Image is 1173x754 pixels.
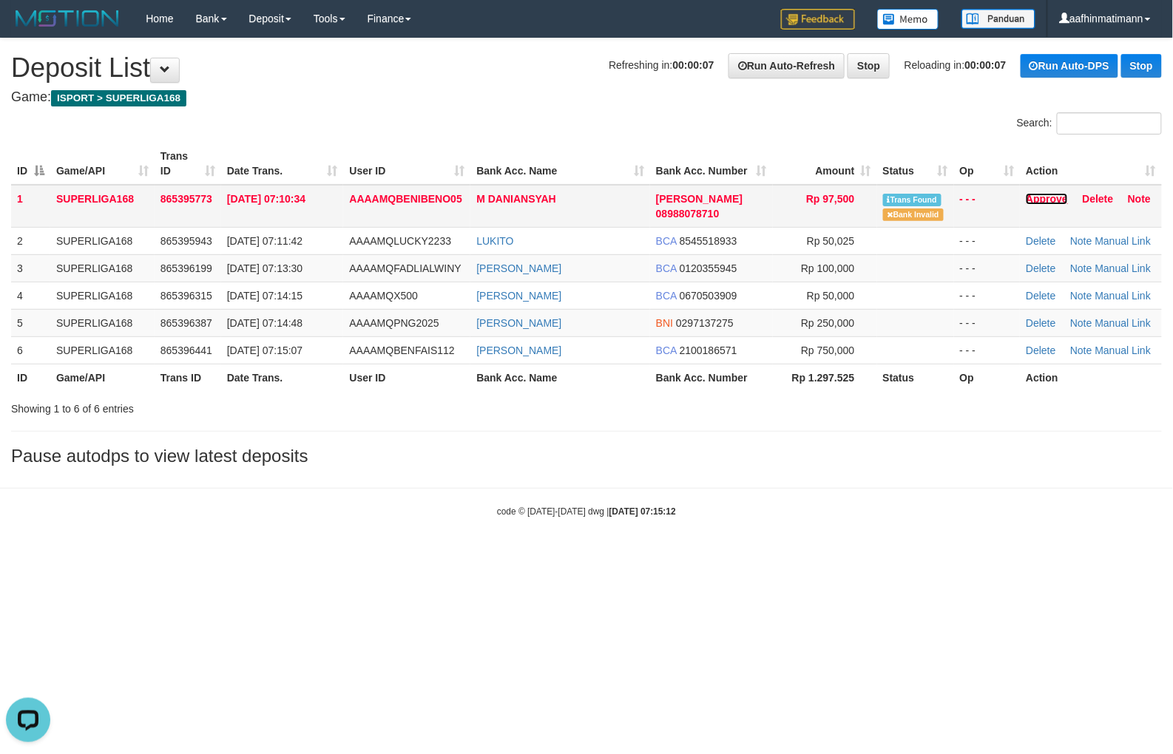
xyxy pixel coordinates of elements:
small: code © [DATE]-[DATE] dwg | [497,506,676,517]
span: Refreshing in: [609,59,714,71]
td: - - - [954,227,1021,254]
th: Date Trans. [221,364,344,391]
a: Note [1128,193,1151,205]
span: 865396387 [160,317,212,329]
span: Rp 100,000 [801,262,854,274]
span: [DATE] 07:10:34 [227,193,305,205]
th: ID: activate to sort column descending [11,143,50,185]
a: Delete [1026,290,1055,302]
th: Status [877,364,954,391]
th: Action: activate to sort column ascending [1020,143,1162,185]
a: Note [1070,262,1092,274]
th: User ID [343,364,470,391]
span: BCA [656,344,677,356]
span: BCA [656,290,677,302]
th: Op [954,364,1021,391]
span: [DATE] 07:13:30 [227,262,302,274]
a: [PERSON_NAME] [476,317,561,329]
a: Note [1070,317,1092,329]
img: MOTION_logo.png [11,7,124,30]
span: Copy 8545518933 to clipboard [680,235,737,247]
a: Manual Link [1095,317,1152,329]
th: Trans ID [155,364,221,391]
span: [PERSON_NAME] [656,193,743,205]
th: Rp 1.297.525 [773,364,877,391]
td: - - - [954,309,1021,336]
span: [DATE] 07:14:15 [227,290,302,302]
span: [DATE] 07:11:42 [227,235,302,247]
a: Delete [1026,262,1055,274]
th: Action [1020,364,1162,391]
td: - - - [954,185,1021,228]
td: 6 [11,336,50,364]
th: Op: activate to sort column ascending [954,143,1021,185]
a: Manual Link [1095,235,1152,247]
span: Copy 0670503909 to clipboard [680,290,737,302]
td: - - - [954,336,1021,364]
button: Open LiveChat chat widget [6,6,50,50]
td: 1 [11,185,50,228]
span: [DATE] 07:15:07 [227,344,302,356]
td: SUPERLIGA168 [50,336,155,364]
span: AAAAMQPNG2025 [349,317,439,329]
th: Amount: activate to sort column ascending [773,143,877,185]
th: Status: activate to sort column ascending [877,143,954,185]
a: M DANIANSYAH [476,193,556,205]
span: Copy 0297137275 to clipboard [676,317,734,329]
td: 5 [11,309,50,336]
span: Rp 750,000 [801,344,854,356]
span: AAAAMQBENFAIS112 [349,344,454,356]
th: Trans ID: activate to sort column ascending [155,143,221,185]
a: Note [1070,344,1092,356]
td: - - - [954,254,1021,282]
span: Rp 97,500 [806,193,854,205]
th: Date Trans.: activate to sort column ascending [221,143,344,185]
span: BCA [656,235,677,247]
td: SUPERLIGA168 [50,227,155,254]
a: LUKITO [476,235,513,247]
span: Copy 08988078710 to clipboard [656,208,720,220]
input: Search: [1057,112,1162,135]
span: AAAAMQFADLIALWINY [349,262,461,274]
span: 865396441 [160,344,212,356]
a: Run Auto-Refresh [729,53,845,78]
img: Feedback.jpg [781,9,855,30]
th: Game/API [50,364,155,391]
th: ID [11,364,50,391]
span: Copy 2100186571 to clipboard [680,344,737,356]
span: 865395773 [160,193,212,205]
span: BCA [656,262,677,274]
th: Bank Acc. Number: activate to sort column ascending [650,143,773,185]
span: Bank is not match [883,208,944,221]
h1: Deposit List [11,53,1162,83]
td: - - - [954,282,1021,309]
th: User ID: activate to sort column ascending [343,143,470,185]
label: Search: [1017,112,1162,135]
span: BNI [656,317,673,329]
span: AAAAMQBENIBENO05 [349,193,462,205]
span: ISPORT > SUPERLIGA168 [51,90,186,106]
th: Bank Acc. Name [470,364,650,391]
a: Run Auto-DPS [1021,54,1118,78]
td: 2 [11,227,50,254]
strong: 00:00:07 [965,59,1007,71]
span: Rp 50,025 [807,235,855,247]
a: Delete [1026,344,1055,356]
a: Delete [1083,193,1114,205]
a: [PERSON_NAME] [476,290,561,302]
div: Showing 1 to 6 of 6 entries [11,395,478,416]
td: 3 [11,254,50,282]
strong: [DATE] 07:15:12 [609,506,676,517]
span: 865396315 [160,290,212,302]
span: Similar transaction found [883,194,942,206]
td: 4 [11,282,50,309]
a: Note [1070,290,1092,302]
a: Manual Link [1095,262,1152,274]
span: 865395943 [160,235,212,247]
a: Manual Link [1095,290,1152,302]
span: Copy 0120355945 to clipboard [680,262,737,274]
span: Rp 50,000 [807,290,855,302]
th: Game/API: activate to sort column ascending [50,143,155,185]
a: Stop [848,53,890,78]
a: [PERSON_NAME] [476,344,561,356]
